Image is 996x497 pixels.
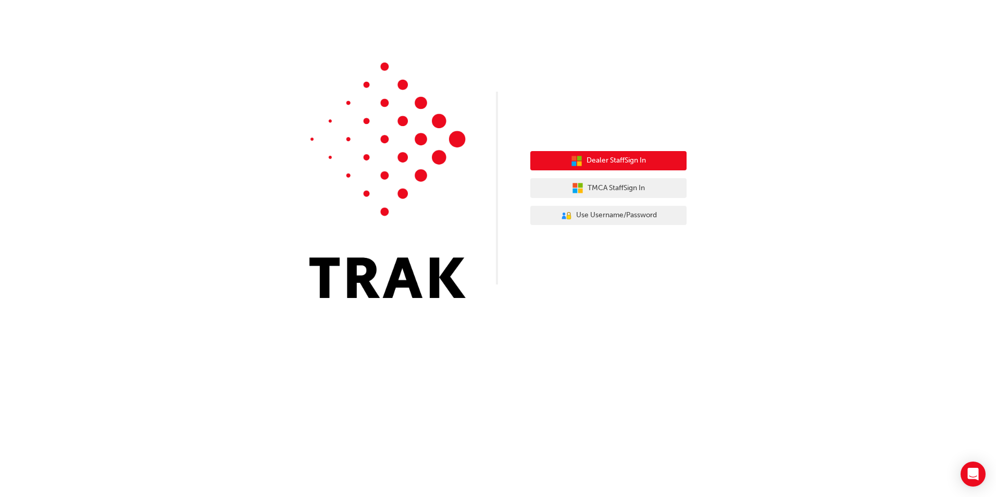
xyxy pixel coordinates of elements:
[530,206,687,226] button: Use Username/Password
[587,155,646,167] span: Dealer Staff Sign In
[576,209,657,221] span: Use Username/Password
[530,151,687,171] button: Dealer StaffSign In
[588,182,645,194] span: TMCA Staff Sign In
[530,178,687,198] button: TMCA StaffSign In
[309,63,466,298] img: Trak
[961,462,986,487] div: Open Intercom Messenger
